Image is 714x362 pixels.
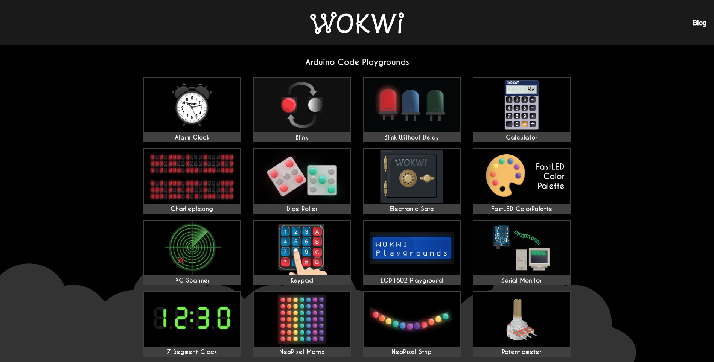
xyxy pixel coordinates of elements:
[473,134,570,141] div: Calculator
[310,12,404,34] img: Wokwi
[144,292,240,347] img: 7 Segment Clock
[254,277,350,284] div: Keypad
[473,148,571,214] a: FastLED ColorPalette
[363,291,461,357] a: NeoPixel Strip
[473,77,571,142] a: Calculator
[364,149,460,204] img: Electronic Safe
[363,77,461,142] a: Blink Without Delay
[473,348,570,356] div: Potentiometer
[137,57,577,67] h2: Arduino Code Playgrounds
[473,291,571,357] a: Potentiometer
[473,220,571,285] a: Serial Monitor
[253,148,351,214] a: Dice Roller
[144,221,240,275] img: I²C Scanner
[473,205,570,213] div: FastLED ColorPalette
[364,348,460,356] div: NeoPixel Strip
[144,134,240,141] div: Alarm Clock
[254,205,350,213] div: Dice Roller
[364,134,460,141] div: Blink Without Delay
[143,291,241,357] a: 7 Segment Clock
[473,292,570,347] img: Potentiometer
[363,148,461,214] a: Electronic Safe
[144,277,240,284] div: I²C Scanner
[143,77,241,142] a: Alarm Clock
[254,78,350,132] img: Blink
[364,277,460,284] div: LCD1602 Playground
[144,205,240,213] div: Charlieplexing
[254,149,350,204] img: Dice Roller
[254,221,350,275] img: Keypad
[364,221,460,275] img: LCD1602 Playground
[363,220,461,285] a: LCD1602 Playground
[144,348,240,356] div: 7 Segment Clock
[253,220,351,285] a: Keypad
[254,292,350,347] img: NeoPixel Matrix
[364,78,460,132] img: Blink Without Delay
[473,78,570,132] img: Calculator
[473,149,570,204] img: FastLED ColorPalette
[473,221,570,275] img: Serial Monitor
[143,148,241,214] a: Charlieplexing
[254,134,350,141] div: Blink
[364,292,460,347] img: NeoPixel Strip
[143,220,241,285] a: I²C Scanner
[364,205,460,213] div: Electronic Safe
[254,348,350,356] div: NeoPixel Matrix
[693,19,706,27] a: Blog
[144,78,240,132] img: Alarm Clock
[144,149,240,204] img: Charlieplexing
[253,77,351,142] a: Blink
[473,277,570,284] div: Serial Monitor
[253,291,351,357] a: NeoPixel Matrix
